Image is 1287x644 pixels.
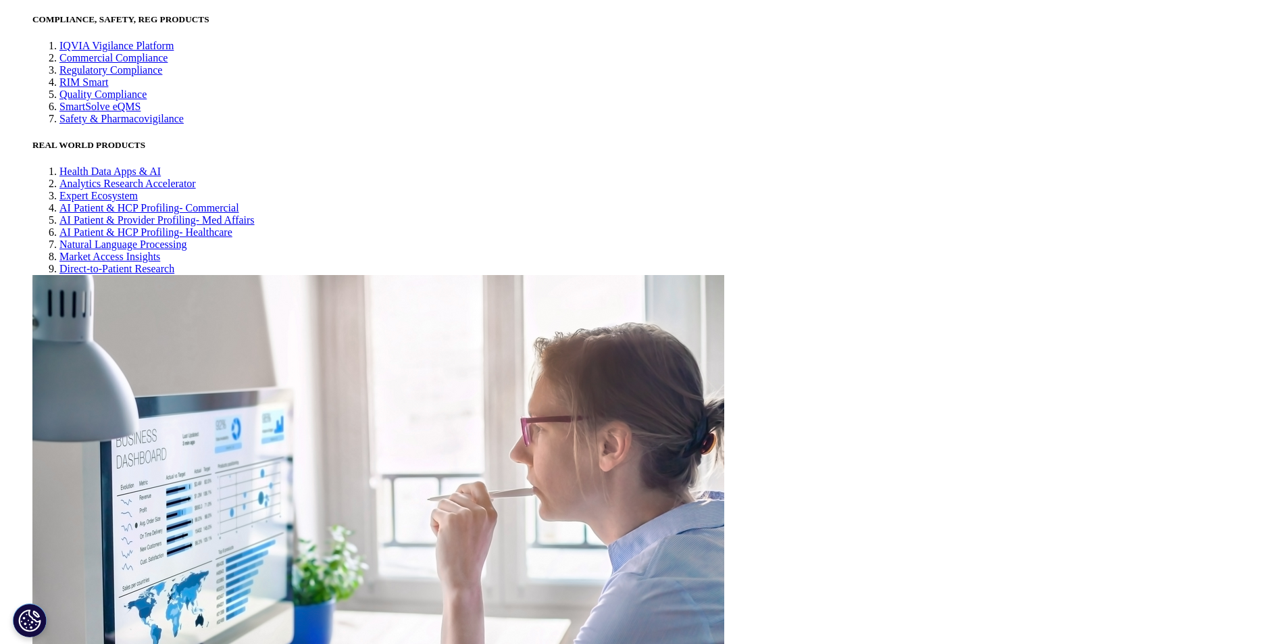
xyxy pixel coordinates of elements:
a: Natural Language Processing [59,239,186,250]
a: Safety & Pharmacovigilance [59,113,184,124]
a: IQVIA Vigilance Platform [59,40,174,51]
button: Cookies Settings [13,603,47,637]
h5: REAL WORLD PRODUCTS [32,140,1282,151]
a: Market Access Insights [59,251,160,262]
a: AI Patient & Provider Profiling- Med Affairs​ [59,214,255,226]
a: AI Patient & HCP Profiling- Commercial [59,202,239,214]
a: Analytics Research Accelerator​ [59,178,196,189]
a: Commercial Compliance [59,52,168,64]
a: Expert Ecosystem​ [59,190,138,201]
a: SmartSolve eQMS [59,101,141,112]
h5: COMPLIANCE, SAFETY, REG PRODUCTS [32,14,1282,25]
a: Regulatory Compliance [59,64,162,76]
a: RIM Smart [59,76,108,88]
a: AI Patient & HCP Profiling- Healthcare​ [59,226,232,238]
a: Quality Compliance [59,89,147,100]
a: Direct-to-Patient Research [59,263,174,274]
a: Health Data Apps & AI [59,166,161,177]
